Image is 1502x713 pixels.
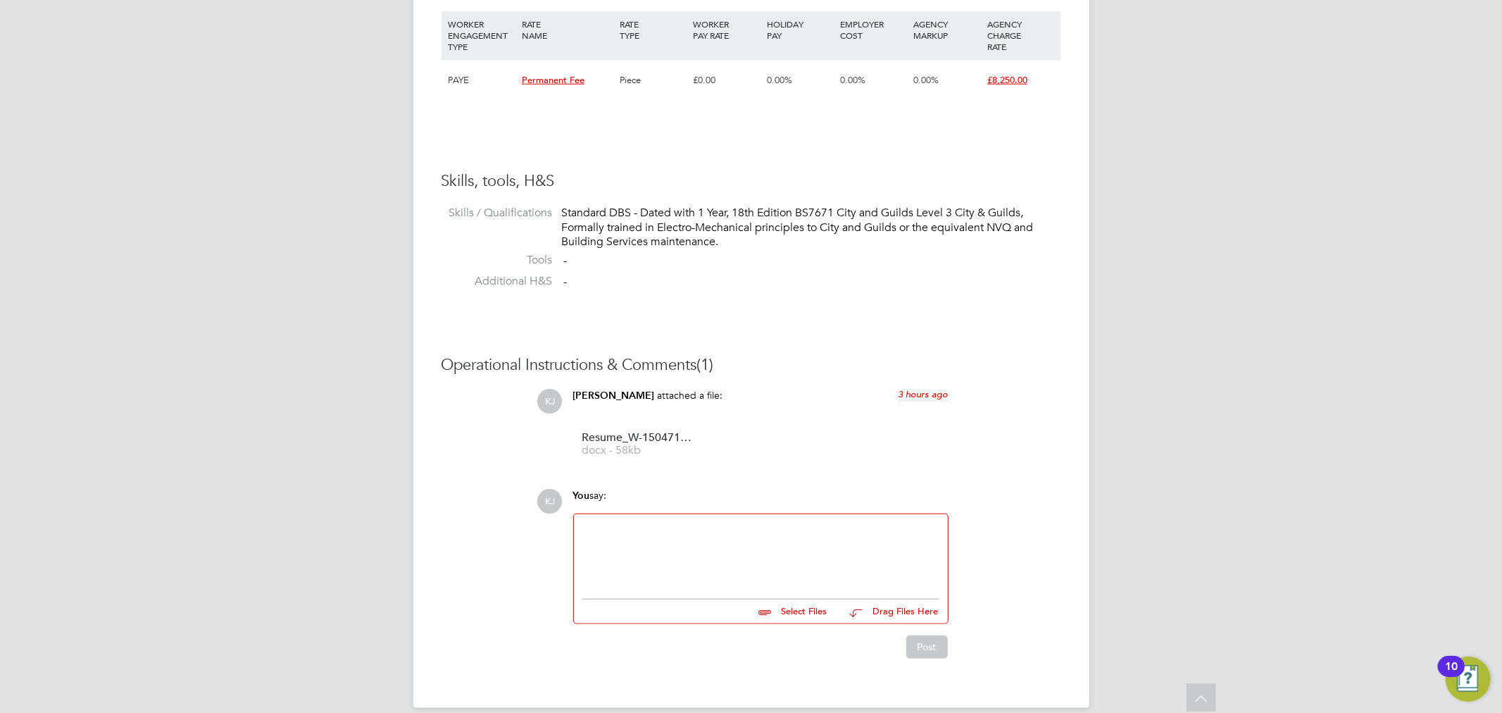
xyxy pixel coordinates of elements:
[837,11,910,48] div: EMPLOYER COST
[564,275,568,289] span: -
[987,74,1027,86] span: £8,250.00
[573,490,590,502] span: You
[906,635,948,658] button: Post
[1445,666,1458,685] div: 10
[899,388,949,400] span: 3 hours ago
[573,390,655,402] span: [PERSON_NAME]
[767,74,792,86] span: 0.00%
[442,206,553,221] label: Skills / Qualifications
[763,11,837,48] div: HOLIDAY PAY
[442,253,553,268] label: Tools
[582,445,695,456] span: docx - 58kb
[689,11,763,48] div: WORKER PAY RATE
[839,597,939,627] button: Drag Files Here
[442,274,553,289] label: Additional H&S
[442,355,1061,376] h3: Operational Instructions & Comments
[522,74,584,86] span: Permanent Fee
[582,433,695,456] a: Resume_W-1504718%20RG%20 docx - 58kb
[538,489,563,514] span: KJ
[442,171,1061,192] h3: Skills, tools, H&S
[984,11,1057,59] div: AGENCY CHARGE RATE
[562,206,1061,249] div: Standard DBS - Dated with 1 Year, 18th Edition BS7671 City and Guilds Level 3 City & Guilds, Form...
[573,489,949,514] div: say:
[658,389,723,402] span: attached a file:
[914,74,939,86] span: 0.00%
[840,74,865,86] span: 0.00%
[697,355,714,374] span: (1)
[582,433,695,443] span: Resume_W-1504718%20RG%20
[910,11,984,48] div: AGENCY MARKUP
[445,60,518,101] div: PAYE
[564,254,568,268] span: -
[689,60,763,101] div: £0.00
[518,11,616,48] div: RATE NAME
[616,11,689,48] div: RATE TYPE
[538,389,563,414] span: KJ
[1446,657,1491,702] button: Open Resource Center, 10 new notifications
[445,11,518,59] div: WORKER ENGAGEMENT TYPE
[616,60,689,101] div: Piece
